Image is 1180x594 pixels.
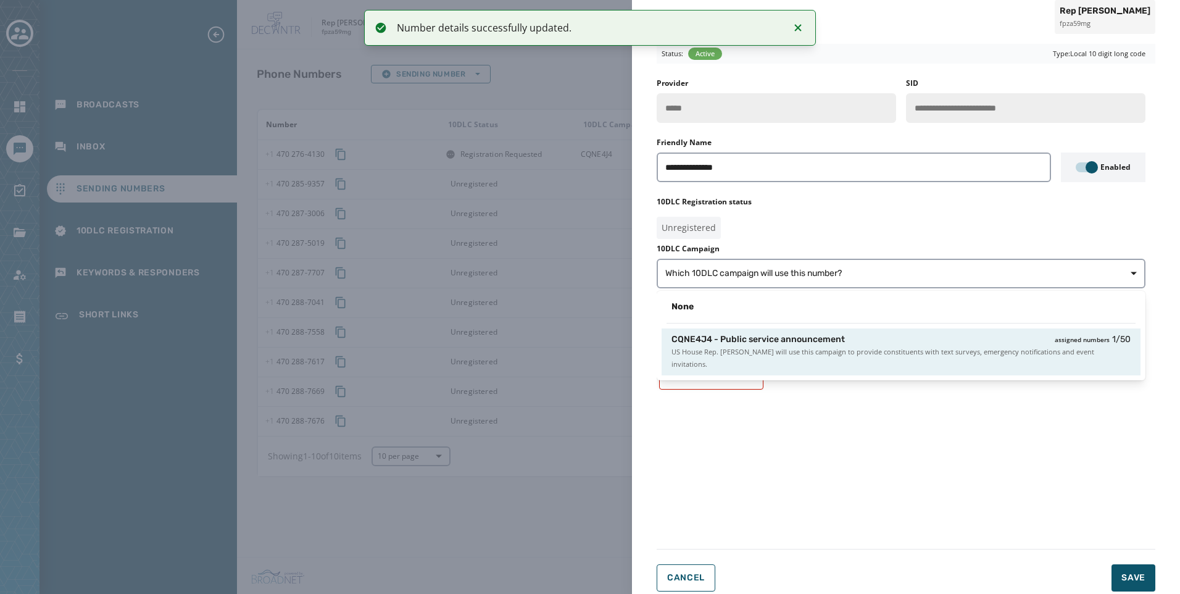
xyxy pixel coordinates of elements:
[671,301,694,313] span: None
[397,20,781,35] div: Number details successfully updated.
[657,291,1145,380] div: Which 10DLC campaign will use this number?
[671,333,845,346] span: CQNE4J4 - Public service announcement
[1055,333,1110,346] span: assigned numbers
[671,346,1131,370] span: US House Rep. [PERSON_NAME] will use this campaign to provide constituents with text surveys, eme...
[665,267,842,280] span: Which 10DLC campaign will use this number?
[657,259,1145,288] button: Which 10DLC campaign will use this number?
[1112,333,1131,346] span: 1 / 50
